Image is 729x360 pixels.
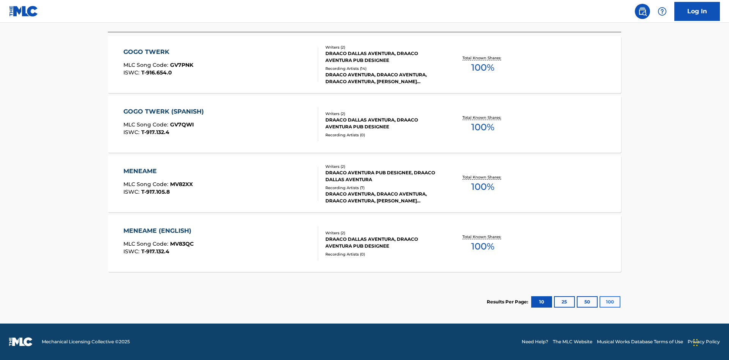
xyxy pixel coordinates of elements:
[325,191,440,204] div: DRAACO AVENTURA, DRAACO AVENTURA, DRAACO AVENTURA, [PERSON_NAME] AVENTURA, DRAACO AVENTURA
[325,111,440,117] div: Writers ( 2 )
[108,215,621,272] a: MENEAME (ENGLISH)MLC Song Code:MV83QCISWC:T-917.132.4Writers (2)DRAACO DALLAS AVENTURA, DRAACO AV...
[42,338,130,345] span: Mechanical Licensing Collective © 2025
[123,181,170,188] span: MLC Song Code :
[462,55,503,61] p: Total Known Shares:
[487,298,530,305] p: Results Per Page:
[108,155,621,212] a: MENEAMEMLC Song Code:MV82XXISWC:T-917.105.8Writers (2)DRAACO AVENTURA PUB DESIGNEE, DRAACO DALLAS...
[688,338,720,345] a: Privacy Policy
[123,121,170,128] span: MLC Song Code :
[123,226,195,235] div: MENEAME (ENGLISH)
[553,338,592,345] a: The MLC Website
[123,47,193,57] div: GOGO TWERK
[471,240,494,253] span: 100 %
[170,240,194,247] span: MV83QC
[123,62,170,68] span: MLC Song Code :
[325,132,440,138] div: Recording Artists ( 0 )
[471,120,494,134] span: 100 %
[658,7,667,16] img: help
[471,180,494,194] span: 100 %
[471,61,494,74] span: 100 %
[462,174,503,180] p: Total Known Shares:
[462,234,503,240] p: Total Known Shares:
[325,66,440,71] div: Recording Artists ( 14 )
[108,96,621,153] a: GOGO TWERK (SPANISH)MLC Song Code:GV7QWIISWC:T-917.132.4Writers (2)DRAACO DALLAS AVENTURA, DRAACO...
[325,185,440,191] div: Recording Artists ( 7 )
[674,2,720,21] a: Log In
[9,6,38,17] img: MLC Logo
[141,129,169,136] span: T-917.132.4
[170,62,193,68] span: GV7PNK
[462,115,503,120] p: Total Known Shares:
[577,296,598,308] button: 50
[325,50,440,64] div: DRAACO DALLAS AVENTURA, DRAACO AVENTURA PUB DESIGNEE
[693,331,698,354] div: Drag
[531,296,552,308] button: 10
[554,296,575,308] button: 25
[691,324,729,360] iframe: Chat Widget
[325,251,440,257] div: Recording Artists ( 0 )
[635,4,650,19] a: Public Search
[141,188,170,195] span: T-917.105.8
[597,338,683,345] a: Musical Works Database Terms of Use
[141,248,169,255] span: T-917.132.4
[325,169,440,183] div: DRAACO AVENTURA PUB DESIGNEE, DRAACO DALLAS AVENTURA
[325,230,440,236] div: Writers ( 2 )
[123,240,170,247] span: MLC Song Code :
[638,7,647,16] img: search
[325,117,440,130] div: DRAACO DALLAS AVENTURA, DRAACO AVENTURA PUB DESIGNEE
[325,71,440,85] div: DRAACO AVENTURA, DRAACO AVENTURA, DRAACO AVENTURA, [PERSON_NAME] AVENTURA, DRAACO AVENTURA
[123,107,208,116] div: GOGO TWERK (SPANISH)
[123,248,141,255] span: ISWC :
[9,337,33,346] img: logo
[325,164,440,169] div: Writers ( 2 )
[522,338,548,345] a: Need Help?
[123,188,141,195] span: ISWC :
[325,44,440,50] div: Writers ( 2 )
[141,69,172,76] span: T-916.654.0
[108,36,621,93] a: GOGO TWERKMLC Song Code:GV7PNKISWC:T-916.654.0Writers (2)DRAACO DALLAS AVENTURA, DRAACO AVENTURA ...
[325,236,440,249] div: DRAACO DALLAS AVENTURA, DRAACO AVENTURA PUB DESIGNEE
[600,296,620,308] button: 100
[170,121,194,128] span: GV7QWI
[170,181,193,188] span: MV82XX
[123,167,193,176] div: MENEAME
[123,69,141,76] span: ISWC :
[655,4,670,19] div: Help
[123,129,141,136] span: ISWC :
